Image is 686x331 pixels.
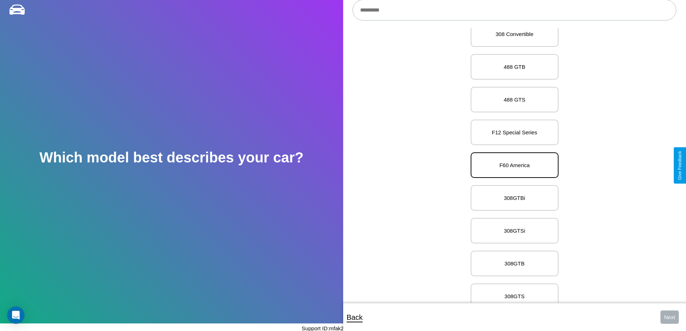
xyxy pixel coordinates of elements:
div: Open Intercom Messenger [7,307,24,324]
p: 488 GTS [479,95,551,104]
p: 308GTBi [479,193,551,203]
p: 308 Convertible [479,29,551,39]
h2: Which model best describes your car? [39,149,304,166]
button: Next [660,310,679,324]
p: F60 America [479,160,551,170]
p: 308GTSi [479,226,551,236]
div: Give Feedback [677,151,682,180]
p: Back [347,311,363,324]
p: 488 GTB [479,62,551,72]
p: 308GTS [479,291,551,301]
p: F12 Special Series [479,128,551,137]
p: 308GTB [479,259,551,268]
